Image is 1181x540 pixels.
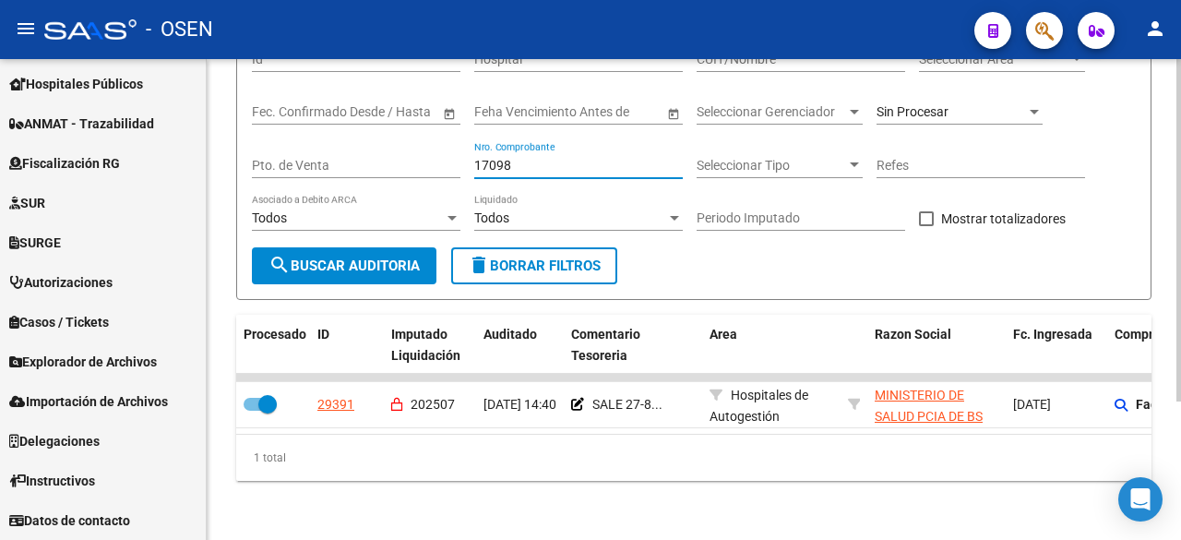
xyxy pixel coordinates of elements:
[710,327,737,342] span: Area
[9,272,113,293] span: Autorizaciones
[236,435,1151,481] div: 1 total
[451,247,617,284] button: Borrar Filtros
[710,388,808,424] span: Hospitales de Autogestión
[875,388,983,445] span: MINISTERIO DE SALUD PCIA DE BS AS
[474,210,509,225] span: Todos
[268,254,291,276] mat-icon: search
[867,315,1006,376] datatable-header-cell: Razon Social
[875,385,998,424] div: - 30626983398
[391,327,460,363] span: Imputado Liquidación
[9,233,61,253] span: SURGE
[236,315,310,376] datatable-header-cell: Procesado
[1144,18,1166,40] mat-icon: person
[9,193,45,213] span: SUR
[468,258,601,274] span: Borrar Filtros
[1013,397,1051,412] span: [DATE]
[317,394,354,415] div: 29391
[877,104,948,119] span: Sin Procesar
[875,327,951,342] span: Razon Social
[384,315,476,376] datatable-header-cell: Imputado Liquidación
[9,352,157,372] span: Explorador de Archivos
[9,510,130,531] span: Datos de contacto
[15,18,37,40] mat-icon: menu
[244,327,306,342] span: Procesado
[317,327,329,342] span: ID
[468,254,490,276] mat-icon: delete
[697,158,846,174] span: Seleccionar Tipo
[411,397,455,412] span: 202507
[571,327,640,363] span: Comentario Tesoreria
[439,103,459,123] button: Open calendar
[9,471,95,491] span: Instructivos
[483,397,556,412] span: [DATE] 14:40
[1013,327,1092,342] span: Fc. Ingresada
[310,315,384,376] datatable-header-cell: ID
[9,312,109,332] span: Casos / Tickets
[1006,315,1107,376] datatable-header-cell: Fc. Ingresada
[9,391,168,412] span: Importación de Archivos
[1118,477,1163,522] div: Open Intercom Messenger
[476,315,564,376] datatable-header-cell: Auditado
[697,104,846,120] span: Seleccionar Gerenciador
[702,315,841,376] datatable-header-cell: Area
[9,153,120,174] span: Fiscalización RG
[564,315,702,376] datatable-header-cell: Comentario Tesoreria
[252,210,287,225] span: Todos
[252,247,436,284] button: Buscar Auditoria
[9,114,154,134] span: ANMAT - Trazabilidad
[252,104,309,120] input: Start date
[663,103,683,123] button: Open calendar
[9,74,143,94] span: Hospitales Públicos
[9,431,100,451] span: Delegaciones
[146,9,213,50] span: - OSEN
[483,327,537,342] span: Auditado
[268,258,420,274] span: Buscar Auditoria
[325,104,415,120] input: End date
[941,208,1066,230] span: Mostrar totalizadores
[592,397,662,412] span: SALE 27-8...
